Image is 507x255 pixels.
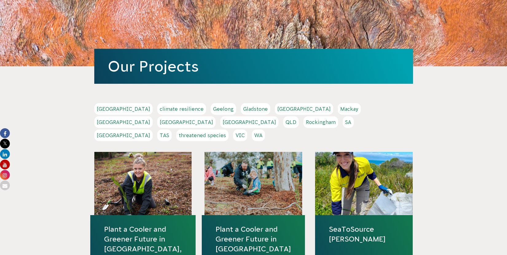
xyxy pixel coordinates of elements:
[338,103,361,115] a: Mackay
[252,129,265,141] a: WA
[94,103,153,115] a: [GEOGRAPHIC_DATA]
[108,58,199,75] a: Our Projects
[94,129,153,141] a: [GEOGRAPHIC_DATA]
[94,116,153,128] a: [GEOGRAPHIC_DATA]
[233,129,247,141] a: VIC
[343,116,354,128] a: SA
[211,103,236,115] a: Geelong
[157,116,216,128] a: [GEOGRAPHIC_DATA]
[303,116,338,128] a: Rockingham
[283,116,299,128] a: QLD
[241,103,270,115] a: Gladstone
[329,224,399,244] a: SeaToSource [PERSON_NAME]
[157,129,172,141] a: TAS
[176,129,228,141] a: threatened species
[157,103,206,115] a: climate resilience
[275,103,333,115] a: [GEOGRAPHIC_DATA]
[220,116,279,128] a: [GEOGRAPHIC_DATA]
